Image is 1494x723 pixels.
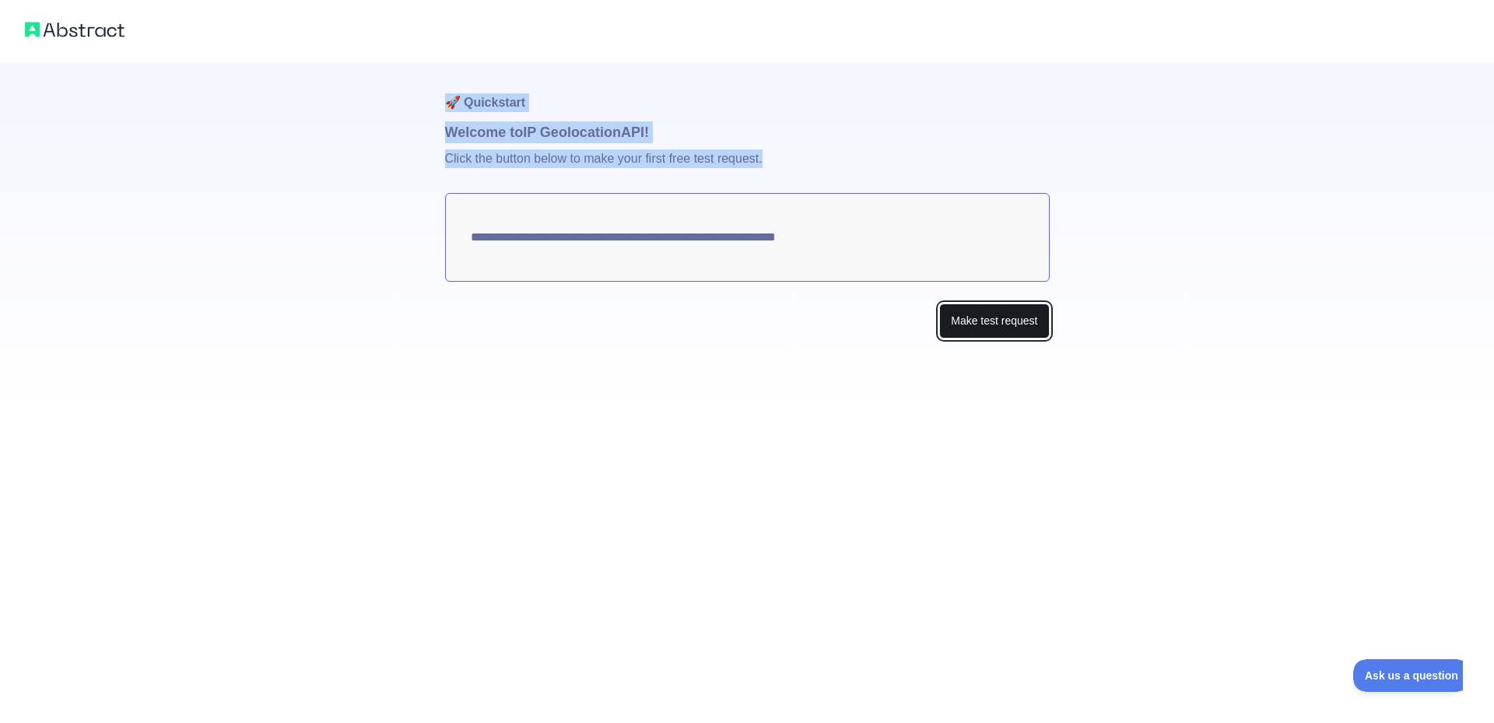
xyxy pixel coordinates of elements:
[445,143,1050,193] p: Click the button below to make your first free test request.
[939,304,1049,339] button: Make test request
[25,19,124,40] img: Abstract logo
[1353,659,1463,692] iframe: Toggle Customer Support
[445,62,1050,121] h1: 🚀 Quickstart
[445,121,1050,143] h1: Welcome to IP Geolocation API!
